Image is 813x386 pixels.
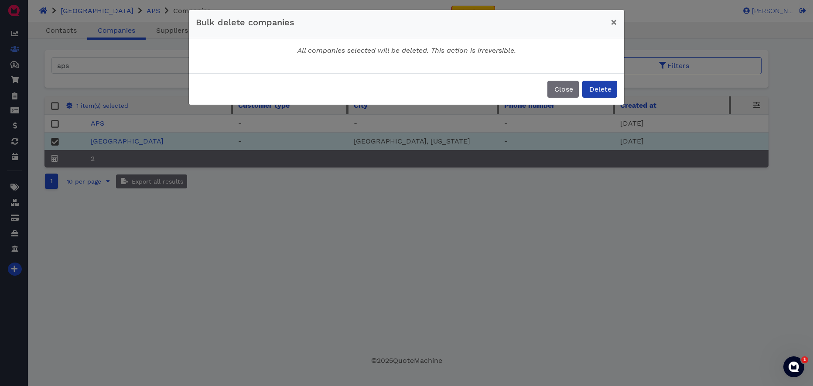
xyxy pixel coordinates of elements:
[588,85,611,93] span: Delete
[297,46,516,55] span: All companies selected will be deleted. This action is irreversible.
[547,81,579,98] button: Close
[801,356,808,363] span: 1
[604,10,624,34] button: Close
[783,356,804,377] iframe: Intercom live chat
[196,17,294,27] span: Bulk delete companies
[611,16,617,28] span: ×
[553,85,573,93] span: Close
[582,81,617,98] button: Delete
